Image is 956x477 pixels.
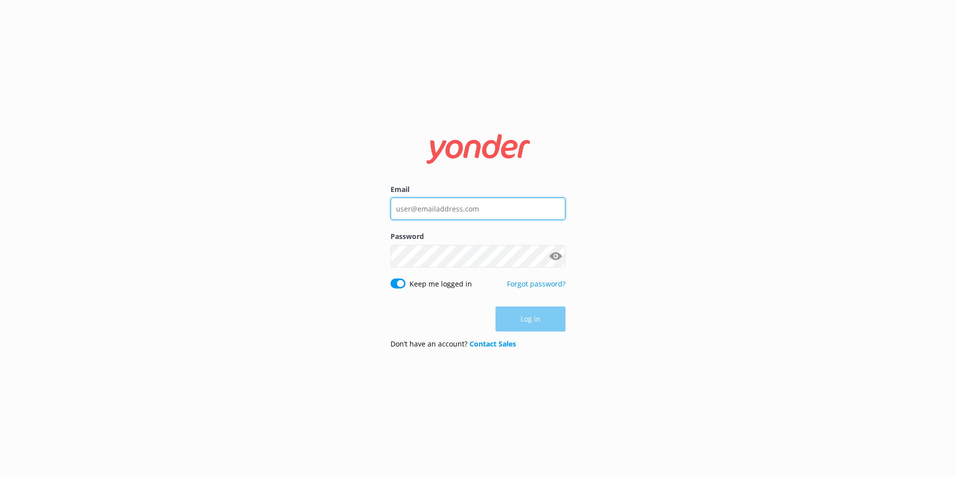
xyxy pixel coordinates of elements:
[390,184,565,195] label: Email
[409,278,472,289] label: Keep me logged in
[545,246,565,266] button: Show password
[390,197,565,220] input: user@emailaddress.com
[507,279,565,288] a: Forgot password?
[469,339,516,348] a: Contact Sales
[390,231,565,242] label: Password
[390,338,516,349] p: Don’t have an account?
